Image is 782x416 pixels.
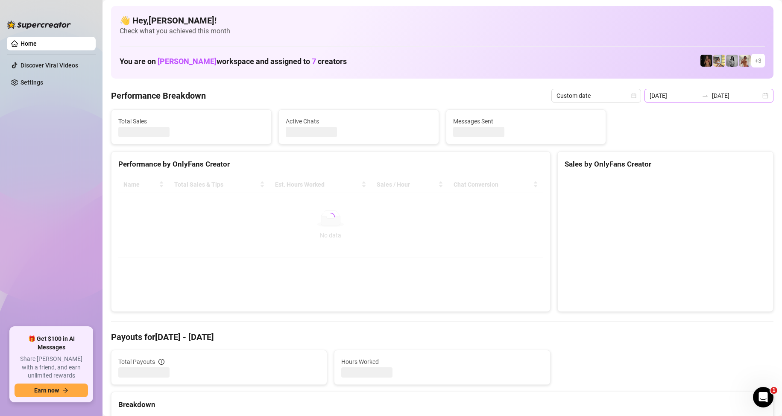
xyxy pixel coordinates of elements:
h4: 👋 Hey, [PERSON_NAME] ! [120,15,765,26]
h1: You are on workspace and assigned to creators [120,57,347,66]
span: 7 [312,57,316,66]
span: [PERSON_NAME] [158,57,217,66]
span: to [702,92,709,99]
span: arrow-right [62,387,68,393]
img: logo-BBDzfeDw.svg [7,21,71,29]
span: 🎁 Get $100 in AI Messages [15,335,88,352]
span: loading [326,213,335,221]
span: Total Payouts [118,357,155,366]
button: Earn nowarrow-right [15,384,88,397]
span: Hours Worked [341,357,543,366]
span: Share [PERSON_NAME] with a friend, and earn unlimited rewards [15,355,88,380]
span: Messages Sent [453,117,599,126]
img: A [726,55,738,67]
div: Performance by OnlyFans Creator [118,158,543,170]
img: Green [739,55,751,67]
span: Earn now [34,387,59,394]
img: D [700,55,712,67]
span: + 3 [755,56,761,65]
div: Breakdown [118,399,766,410]
span: Custom date [556,89,636,102]
div: Sales by OnlyFans Creator [565,158,766,170]
span: calendar [631,93,636,98]
span: Total Sales [118,117,264,126]
span: Check what you achieved this month [120,26,765,36]
iframe: Intercom live chat [753,387,773,407]
input: End date [712,91,761,100]
input: Start date [650,91,698,100]
span: swap-right [702,92,709,99]
span: info-circle [158,359,164,365]
a: Settings [21,79,43,86]
span: 1 [770,387,777,394]
a: Discover Viral Videos [21,62,78,69]
h4: Performance Breakdown [111,90,206,102]
img: Prinssesa4u [713,55,725,67]
span: Active Chats [286,117,432,126]
h4: Payouts for [DATE] - [DATE] [111,331,773,343]
a: Home [21,40,37,47]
